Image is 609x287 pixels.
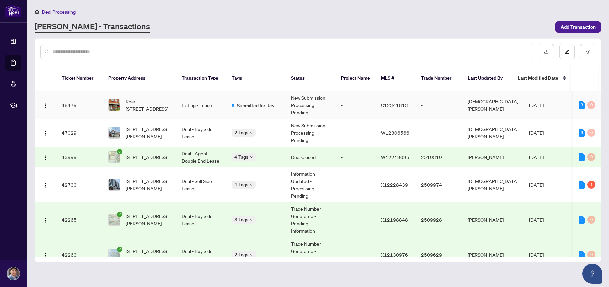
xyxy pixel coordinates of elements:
[40,152,51,162] button: Logo
[529,217,544,223] span: [DATE]
[176,91,226,119] td: Listing - Lease
[462,91,524,119] td: [DEMOGRAPHIC_DATA][PERSON_NAME]
[381,217,408,223] span: X12198848
[587,153,595,161] div: 0
[234,251,248,258] span: 2 Tags
[579,181,585,189] div: 1
[43,103,48,108] img: Logo
[585,49,590,54] span: filter
[234,129,248,136] span: 2 Tags
[109,151,120,163] img: thumbnail-img
[250,131,253,134] span: down
[56,147,103,167] td: 43999
[109,249,120,260] img: thumbnail-img
[286,237,336,272] td: Trade Number Generated - Pending Information
[43,131,48,136] img: Logo
[42,9,76,15] span: Deal Processing
[126,125,171,140] span: [STREET_ADDRESS][PERSON_NAME]
[56,167,103,202] td: 42733
[579,153,585,161] div: 1
[286,91,336,119] td: New Submission - Processing Pending
[587,216,595,224] div: 0
[117,149,122,154] span: check-circle
[56,65,103,91] th: Ticket Number
[286,167,336,202] td: Information Updated - Processing Pending
[40,249,51,260] button: Logo
[462,147,524,167] td: [PERSON_NAME]
[582,264,602,284] button: Open asap
[103,65,176,91] th: Property Address
[109,99,120,111] img: thumbnail-img
[35,10,39,14] span: home
[376,65,416,91] th: MLS #
[462,202,524,237] td: [PERSON_NAME]
[250,218,253,221] span: down
[43,253,48,258] img: Logo
[579,129,585,137] div: 9
[176,167,226,202] td: Deal - Sell Side Lease
[234,181,248,188] span: 4 Tags
[416,237,462,272] td: 2509629
[381,130,409,136] span: W12306566
[286,202,336,237] td: Trade Number Generated - Pending Information
[416,147,462,167] td: 2510310
[286,65,336,91] th: Status
[40,179,51,190] button: Logo
[117,212,122,217] span: check-circle
[336,147,376,167] td: -
[117,247,122,252] span: check-circle
[462,237,524,272] td: [PERSON_NAME]
[336,119,376,147] td: -
[40,100,51,110] button: Logo
[43,218,48,223] img: Logo
[555,21,601,33] button: Add Transaction
[109,127,120,138] img: thumbnail-img
[5,5,21,17] img: logo
[381,102,408,108] span: C12341813
[126,98,171,112] span: Rear-[STREET_ADDRESS]
[56,91,103,119] td: 48479
[565,49,569,54] span: edit
[109,214,120,225] img: thumbnail-img
[416,202,462,237] td: 2509928
[529,130,544,136] span: [DATE]
[43,183,48,188] img: Logo
[176,147,226,167] td: Deal - Agent Double End Lease
[126,153,168,161] span: [STREET_ADDRESS]
[40,214,51,225] button: Logo
[234,153,248,161] span: 4 Tags
[544,49,549,54] span: download
[126,177,171,192] span: [STREET_ADDRESS][PERSON_NAME][PERSON_NAME]
[336,65,376,91] th: Project Name
[416,65,462,91] th: Trade Number
[416,167,462,202] td: 2509974
[250,183,253,186] span: down
[226,65,286,91] th: Tags
[529,102,544,108] span: [DATE]
[559,44,575,59] button: edit
[579,216,585,224] div: 1
[529,154,544,160] span: [DATE]
[286,119,336,147] td: New Submission - Processing Pending
[529,182,544,188] span: [DATE]
[381,154,409,160] span: W12219095
[587,251,595,259] div: 0
[250,253,253,256] span: down
[587,181,595,189] div: 1
[416,91,462,119] td: -
[176,65,226,91] th: Transaction Type
[35,21,150,33] a: [PERSON_NAME] - Transactions
[462,119,524,147] td: [DEMOGRAPHIC_DATA][PERSON_NAME]
[126,212,171,227] span: [STREET_ADDRESS][PERSON_NAME][PERSON_NAME]
[336,202,376,237] td: -
[529,252,544,258] span: [DATE]
[176,237,226,272] td: Deal - Buy Side Lease
[40,127,51,138] button: Logo
[587,101,595,109] div: 0
[416,119,462,147] td: -
[43,155,48,160] img: Logo
[462,167,524,202] td: [DEMOGRAPHIC_DATA][PERSON_NAME]
[7,267,20,280] img: Profile Icon
[109,179,120,190] img: thumbnail-img
[286,147,336,167] td: Deal Closed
